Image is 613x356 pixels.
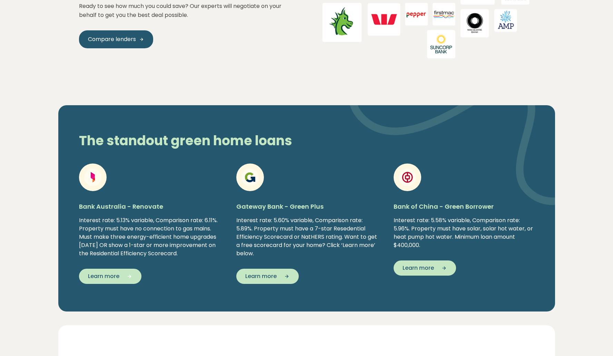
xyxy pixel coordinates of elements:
div: Interest rate: 5.13% variable, Comparison rate: 6.11%. Property must have no connection to gas ma... [79,216,220,258]
h5: Gateway Bank - Green Plus [236,202,377,211]
img: vector [348,86,555,224]
img: Gateway Bank - Green Plus [241,169,259,186]
span: Learn more [245,272,277,280]
img: Bank Australia - Renovate [84,169,101,186]
div: Interest rate: 5.60% variable, Comparison rate: 5.89%. Property must have a 7-star Resedential Ef... [236,216,377,258]
h2: The standout green home loans [73,133,384,149]
span: Learn more [88,272,119,280]
span: Compare lenders [88,35,136,43]
a: Compare lenders [79,30,153,48]
button: Learn more [394,260,456,276]
h5: Bank Australia - Renovate [79,202,220,211]
button: Learn more [236,269,299,284]
button: Learn more [79,269,141,284]
span: Learn more [403,264,434,272]
div: Interest rate: 5.58% variable, Comparison rate: 5.96%. Property must have solar, solar hot water,... [394,216,534,249]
